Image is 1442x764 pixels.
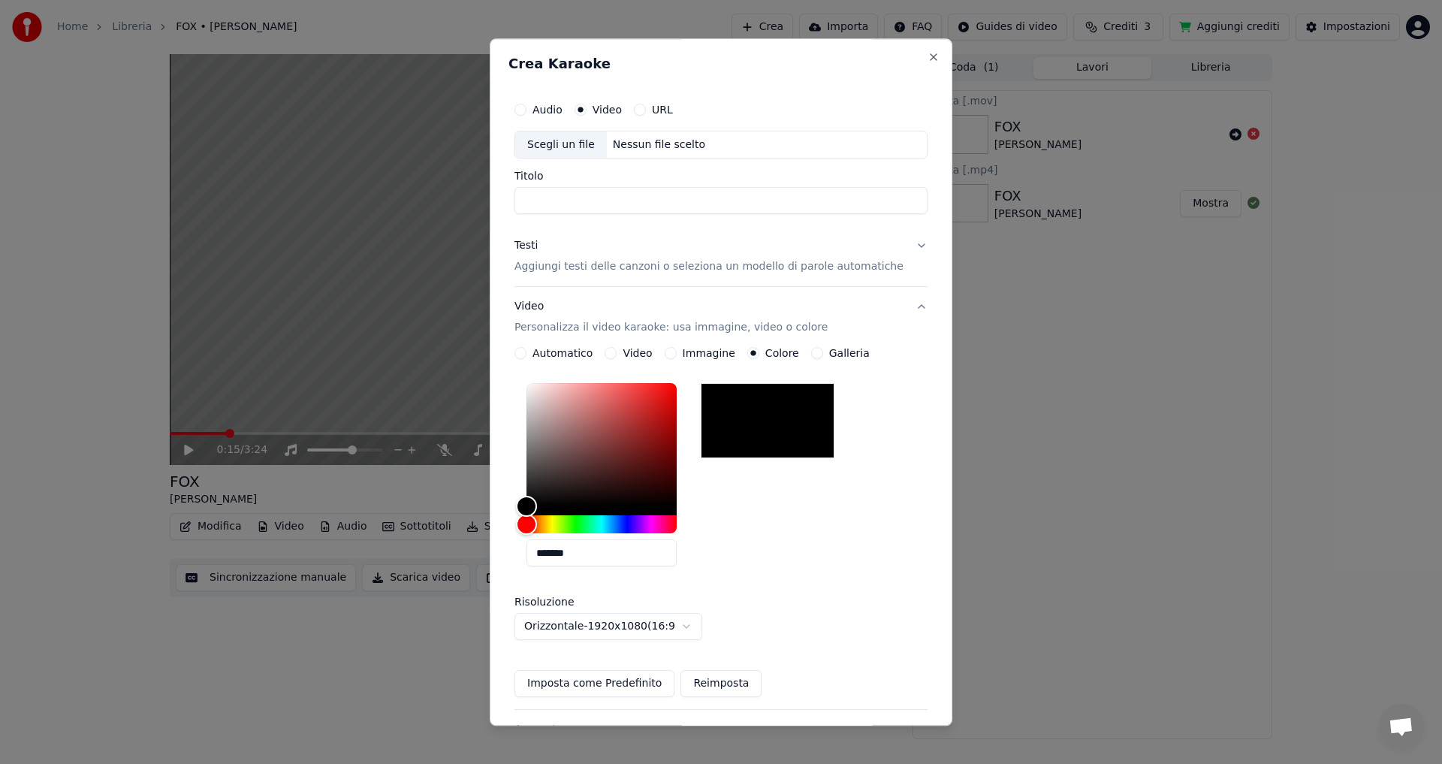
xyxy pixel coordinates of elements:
label: Video [593,104,622,115]
div: Testi [514,239,538,254]
button: Avanzato [514,711,928,750]
label: Titolo [514,171,928,182]
div: Color [526,384,677,507]
button: Reimposta [680,671,762,698]
label: Automatico [532,349,593,359]
div: Scegli un file [515,131,607,159]
div: VideoPersonalizza il video karaoke: usa immagine, video o colore [514,348,928,710]
p: Personalizza il video karaoke: usa immagine, video o colore [514,321,828,336]
label: Galleria [829,349,870,359]
label: Immagine [683,349,735,359]
p: Aggiungi testi delle canzoni o seleziona un modello di parole automatiche [514,260,904,275]
label: Video [623,349,652,359]
label: Colore [765,349,799,359]
div: Hue [526,516,677,534]
label: Risoluzione [514,597,665,608]
button: Imposta come Predefinito [514,671,674,698]
button: VideoPersonalizza il video karaoke: usa immagine, video o colore [514,288,928,348]
label: Audio [532,104,563,115]
button: TestiAggiungi testi delle canzoni o seleziona un modello di parole automatiche [514,227,928,287]
div: Nessun file scelto [607,137,711,152]
label: URL [652,104,673,115]
h2: Crea Karaoke [508,57,934,71]
div: Video [514,300,828,336]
